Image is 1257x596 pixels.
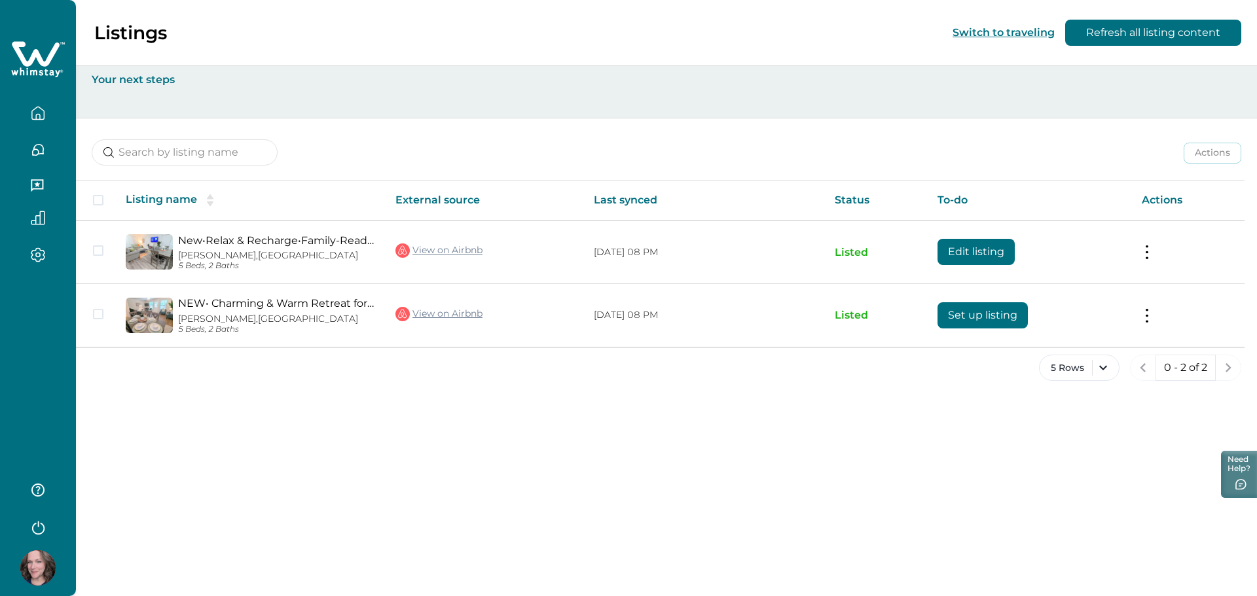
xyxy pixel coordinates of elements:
[835,246,916,259] p: Listed
[20,550,56,586] img: Whimstay Host
[126,234,173,270] img: propertyImage_New•Relax & Recharge•Family-Ready 3BR•sleeps 8
[1131,181,1245,220] th: Actions
[178,313,374,324] p: [PERSON_NAME], [GEOGRAPHIC_DATA]
[1065,20,1241,46] button: Refresh all listing content
[395,306,483,323] a: View on Airbnb
[594,309,814,322] p: [DATE] 08 PM
[938,302,1028,328] button: Set up listing
[178,261,374,271] p: 5 Beds, 2 Baths
[178,250,374,261] p: [PERSON_NAME], [GEOGRAPHIC_DATA]
[126,298,173,333] img: propertyImage_NEW• Charming & Warm Retreat for 8• Fully Stocked
[927,181,1132,220] th: To-do
[1215,355,1241,381] button: next page
[197,194,223,207] button: sorting
[94,22,167,44] p: Listings
[395,242,483,259] a: View on Airbnb
[115,181,385,220] th: Listing name
[92,139,278,166] input: Search by listing name
[1184,143,1241,164] button: Actions
[824,181,926,220] th: Status
[178,297,374,309] a: NEW• Charming & Warm Retreat for 8• Fully Stocked
[583,181,824,220] th: Last synced
[953,26,1055,39] button: Switch to traveling
[938,239,1015,265] button: Edit listing
[1130,355,1156,381] button: previous page
[92,73,1241,86] p: Your next steps
[1156,355,1216,381] button: 0 - 2 of 2
[1164,361,1207,374] p: 0 - 2 of 2
[1039,355,1120,381] button: 5 Rows
[178,234,374,247] a: New•Relax & Recharge•Family-Ready 3BR•sleeps 8
[594,246,814,259] p: [DATE] 08 PM
[835,309,916,322] p: Listed
[178,324,374,334] p: 5 Beds, 2 Baths
[385,181,583,220] th: External source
